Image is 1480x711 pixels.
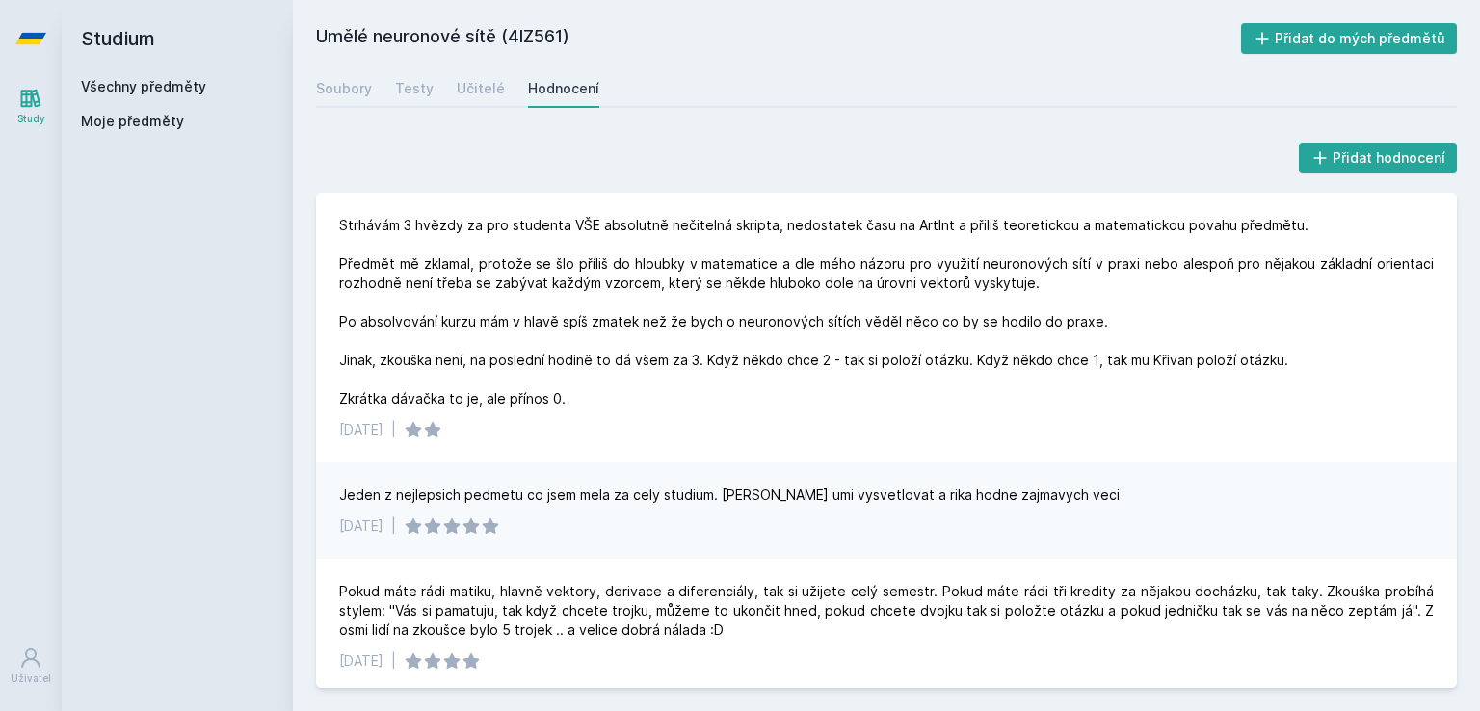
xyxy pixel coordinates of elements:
div: [DATE] [339,420,383,439]
a: Uživatel [4,637,58,696]
div: Učitelé [457,79,505,98]
a: Soubory [316,69,372,108]
div: Uživatel [11,671,51,686]
span: Moje předměty [81,112,184,131]
div: | [391,651,396,671]
a: Study [4,77,58,136]
div: Hodnocení [528,79,599,98]
a: Testy [395,69,434,108]
div: Jeden z nejlepsich pedmetu co jsem mela za cely studium. [PERSON_NAME] umi vysvetlovat a rika hod... [339,486,1120,505]
div: Soubory [316,79,372,98]
div: Pokud máte rádi matiku, hlavně vektory, derivace a diferenciály, tak si užijete celý semestr. Pok... [339,582,1434,640]
button: Přidat do mých předmětů [1241,23,1458,54]
div: Strhávám 3 hvězdy za pro studenta VŠE absolutně nečitelná skripta, nedostatek času na ArtInt a př... [339,216,1434,408]
a: Hodnocení [528,69,599,108]
div: [DATE] [339,651,383,671]
a: Všechny předměty [81,78,206,94]
h2: Umělé neuronové sítě (4IZ561) [316,23,1241,54]
div: Testy [395,79,434,98]
button: Přidat hodnocení [1299,143,1458,173]
div: [DATE] [339,516,383,536]
div: Study [17,112,45,126]
div: | [391,420,396,439]
a: Učitelé [457,69,505,108]
div: | [391,516,396,536]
